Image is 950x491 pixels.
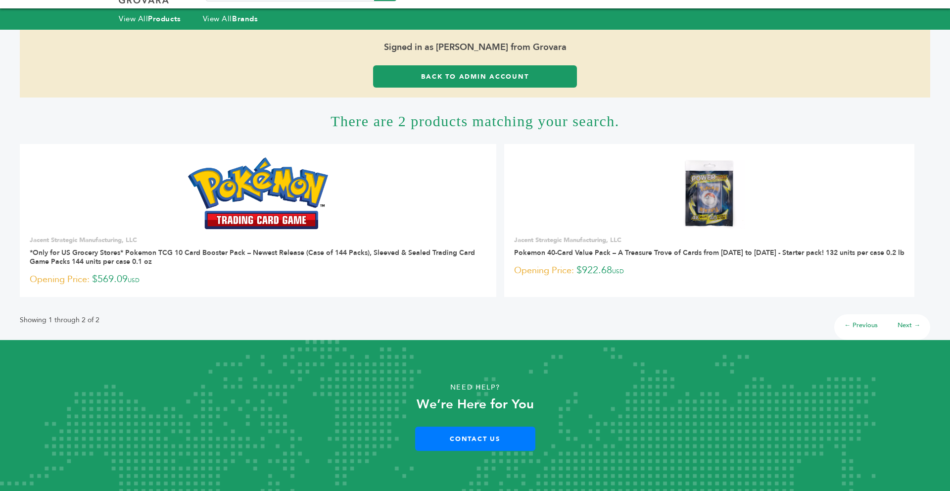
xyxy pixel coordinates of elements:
p: $569.09 [30,272,486,287]
p: Jacent Strategic Manufacturing, LLC [30,236,486,245]
a: Contact Us [415,427,535,451]
p: Jacent Strategic Manufacturing, LLC [514,236,904,245]
img: *Only for US Grocery Stores* Pokemon TCG 10 Card Booster Pack – Newest Release (Case of 144 Packs... [188,157,328,229]
span: Opening Price: [30,273,90,286]
h1: There are 2 products matching your search. [20,98,930,144]
span: USD [128,276,140,284]
strong: We’re Here for You [417,395,534,413]
a: View AllProducts [119,14,181,24]
a: Back to Admin Account [373,65,577,88]
a: ← Previous [844,321,878,330]
a: Next → [898,321,920,330]
a: *Only for US Grocery Stores* Pokemon TCG 10 Card Booster Pack – Newest Release (Case of 144 Packs... [30,248,475,266]
p: $922.68 [514,263,904,278]
a: View AllBrands [203,14,258,24]
strong: Products [148,14,181,24]
p: Showing 1 through 2 of 2 [20,314,99,326]
img: Pokemon 40-Card Value Pack – A Treasure Trove of Cards from 1996 to 2024 - Starter pack! 132 unit... [673,157,745,229]
span: Opening Price: [514,264,574,277]
p: Need Help? [47,380,902,395]
span: Signed in as [PERSON_NAME] from Grovara [20,30,930,65]
a: Pokemon 40-Card Value Pack – A Treasure Trove of Cards from [DATE] to [DATE] - Starter pack! 132 ... [514,248,904,257]
span: USD [612,267,624,275]
strong: Brands [232,14,258,24]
